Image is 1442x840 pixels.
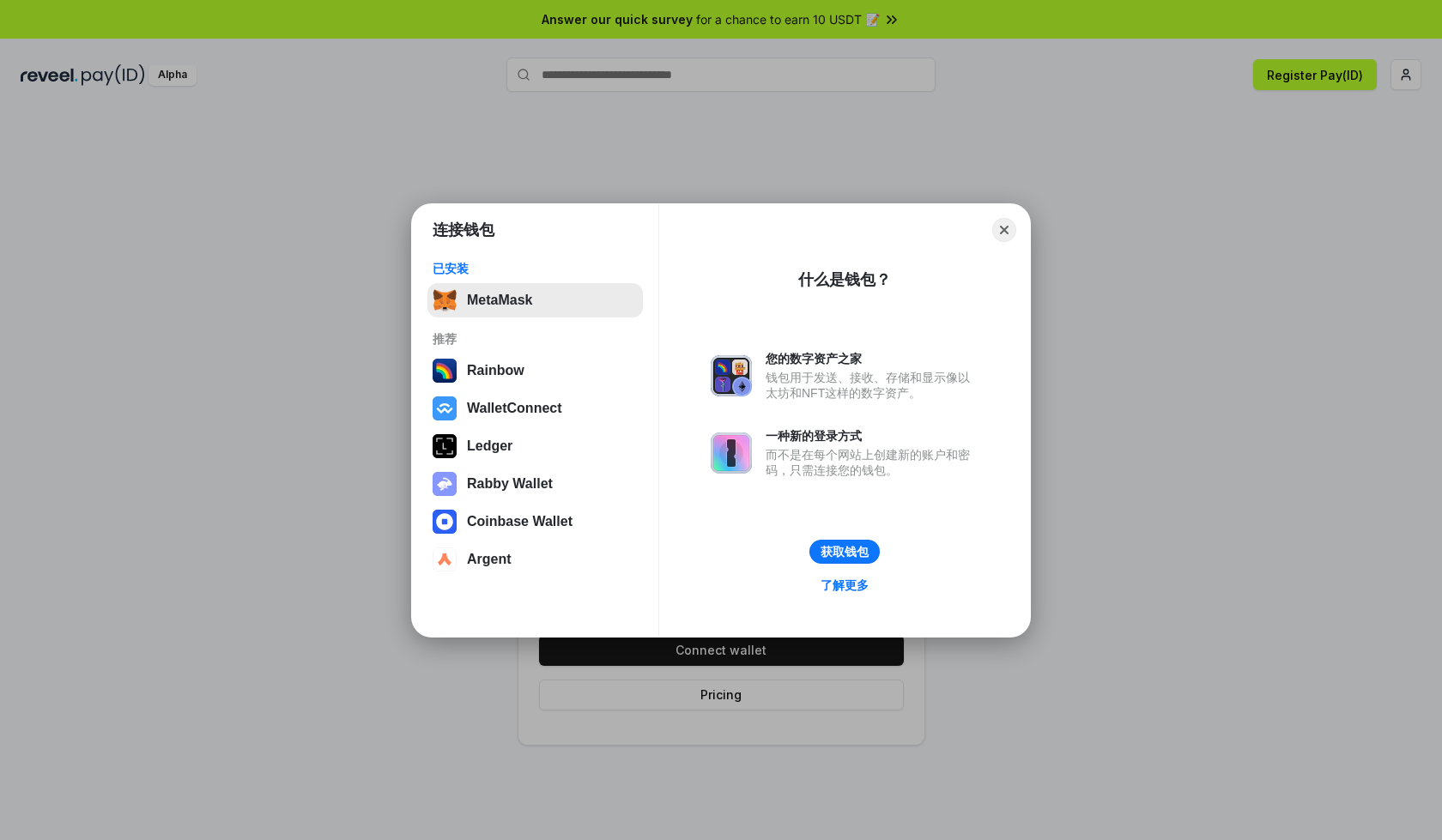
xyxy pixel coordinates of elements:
[427,505,643,539] button: Coinbase Wallet
[433,547,457,571] img: svg+xml,%3Csvg%20width%3D%2228%22%20height%3D%2228%22%20viewBox%3D%220%200%2028%2028%22%20fill%3D...
[433,331,638,347] div: 推荐
[766,447,978,478] div: 而不是在每个网站上创建新的账户和密码，只需连接您的钱包。
[821,577,869,593] div: 了解更多
[798,269,891,290] div: 什么是钱包？
[433,510,457,534] img: svg+xml,%3Csvg%20width%3D%2228%22%20height%3D%2228%22%20viewBox%3D%220%200%2028%2028%22%20fill%3D...
[427,429,643,463] button: Ledger
[427,283,643,317] button: MetaMask
[433,396,457,420] img: svg+xml,%3Csvg%20width%3D%2228%22%20height%3D%2228%22%20viewBox%3D%220%200%2028%2028%22%20fill%3D...
[433,220,494,240] h1: 连接钱包
[810,574,879,596] a: 了解更多
[711,355,752,396] img: svg+xml,%3Csvg%20xmlns%3D%22http%3A%2F%2Fwww.w3.org%2F2000%2Fsvg%22%20fill%3D%22none%22%20viewBox...
[427,354,643,388] button: Rainbow
[433,472,457,496] img: svg+xml,%3Csvg%20xmlns%3D%22http%3A%2F%2Fwww.w3.org%2F2000%2Fsvg%22%20fill%3D%22none%22%20viewBox...
[433,261,638,276] div: 已安装
[766,370,978,401] div: 钱包用于发送、接收、存储和显示像以太坊和NFT这样的数字资产。
[467,401,562,416] div: WalletConnect
[433,434,457,458] img: svg+xml,%3Csvg%20xmlns%3D%22http%3A%2F%2Fwww.w3.org%2F2000%2Fsvg%22%20width%3D%2228%22%20height%3...
[711,432,752,474] img: svg+xml,%3Csvg%20xmlns%3D%22http%3A%2F%2Fwww.w3.org%2F2000%2Fsvg%22%20fill%3D%22none%22%20viewBox...
[433,288,457,312] img: svg+xml,%3Csvg%20fill%3D%22none%22%20height%3D%2233%22%20viewBox%3D%220%200%2035%2033%22%20width%...
[433,359,457,383] img: svg+xml,%3Csvg%20width%3D%22120%22%20height%3D%22120%22%20viewBox%3D%220%200%20120%20120%22%20fil...
[427,391,643,426] button: WalletConnect
[992,218,1016,242] button: Close
[427,542,643,577] button: Argent
[467,552,512,567] div: Argent
[467,514,573,529] div: Coinbase Wallet
[809,540,880,564] button: 获取钱包
[467,293,532,308] div: MetaMask
[766,428,978,444] div: 一种新的登录方式
[427,467,643,501] button: Rabby Wallet
[467,476,553,492] div: Rabby Wallet
[821,544,869,559] div: 获取钱包
[467,363,524,378] div: Rainbow
[766,351,978,366] div: 您的数字资产之家
[467,438,512,454] div: Ledger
